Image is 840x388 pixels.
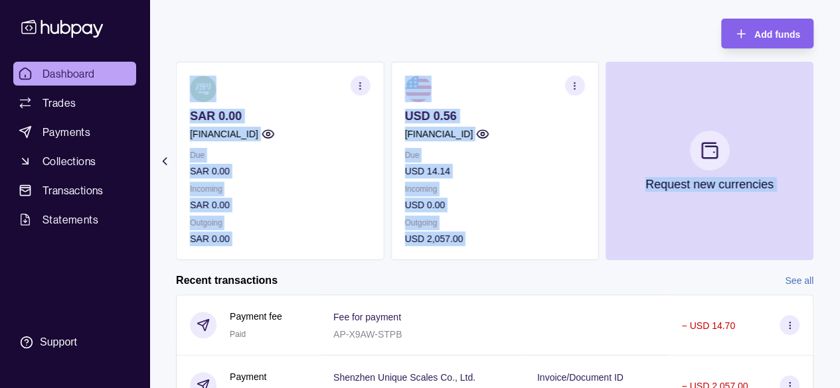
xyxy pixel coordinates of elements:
[42,212,98,227] span: Statements
[190,127,258,141] p: [FINANCIAL_ID]
[333,329,402,340] p: AP-X9AW-STPB
[645,177,774,192] p: Request new currencies
[42,66,95,82] span: Dashboard
[190,76,216,102] img: sa
[13,62,136,86] a: Dashboard
[230,369,266,384] p: Payment
[190,216,370,230] p: Outgoing
[42,182,104,198] span: Transactions
[404,231,584,246] p: USD 2,057.00
[42,124,90,140] span: Payments
[230,330,246,339] span: Paid
[404,127,473,141] p: [FINANCIAL_ID]
[333,312,401,322] p: Fee for payment
[537,372,624,383] p: Invoice/Document ID
[40,335,77,350] div: Support
[404,164,584,178] p: USD 14.14
[13,328,136,356] a: Support
[606,62,813,260] button: Request new currencies
[13,91,136,115] a: Trades
[176,273,278,288] h2: Recent transactions
[404,76,431,102] img: us
[42,153,96,169] span: Collections
[404,148,584,162] p: Due
[721,19,813,48] button: Add funds
[190,109,370,123] p: SAR 0.00
[404,182,584,196] p: Incoming
[13,208,136,231] a: Statements
[42,95,76,111] span: Trades
[190,182,370,196] p: Incoming
[190,164,370,178] p: SAR 0.00
[333,372,475,383] p: Shenzhen Unique Scales Co., Ltd.
[230,309,282,324] p: Payment fee
[404,198,584,212] p: USD 0.00
[190,198,370,212] p: SAR 0.00
[681,320,735,331] p: − USD 14.70
[13,178,136,202] a: Transactions
[13,149,136,173] a: Collections
[13,120,136,144] a: Payments
[754,29,800,40] span: Add funds
[404,216,584,230] p: Outgoing
[404,109,584,123] p: USD 0.56
[190,148,370,162] p: Due
[785,273,813,288] a: See all
[190,231,370,246] p: SAR 0.00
